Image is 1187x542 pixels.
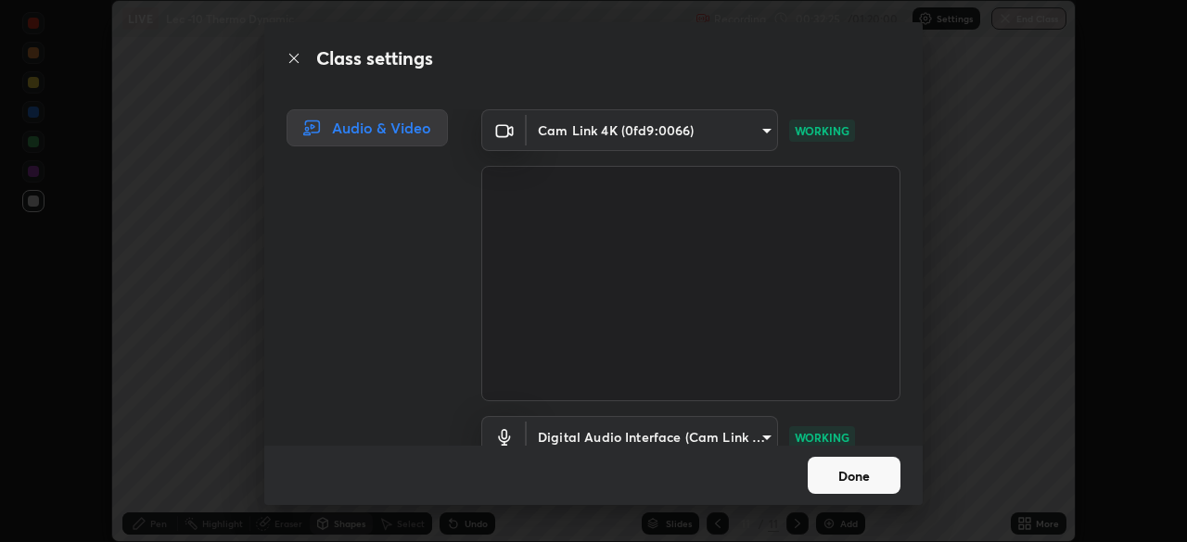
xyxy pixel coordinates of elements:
[808,457,900,494] button: Done
[795,429,849,446] p: WORKING
[527,109,778,151] div: Cam Link 4K (0fd9:0066)
[287,109,448,146] div: Audio & Video
[795,122,849,139] p: WORKING
[316,44,433,72] h2: Class settings
[527,416,778,458] div: Cam Link 4K (0fd9:0066)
